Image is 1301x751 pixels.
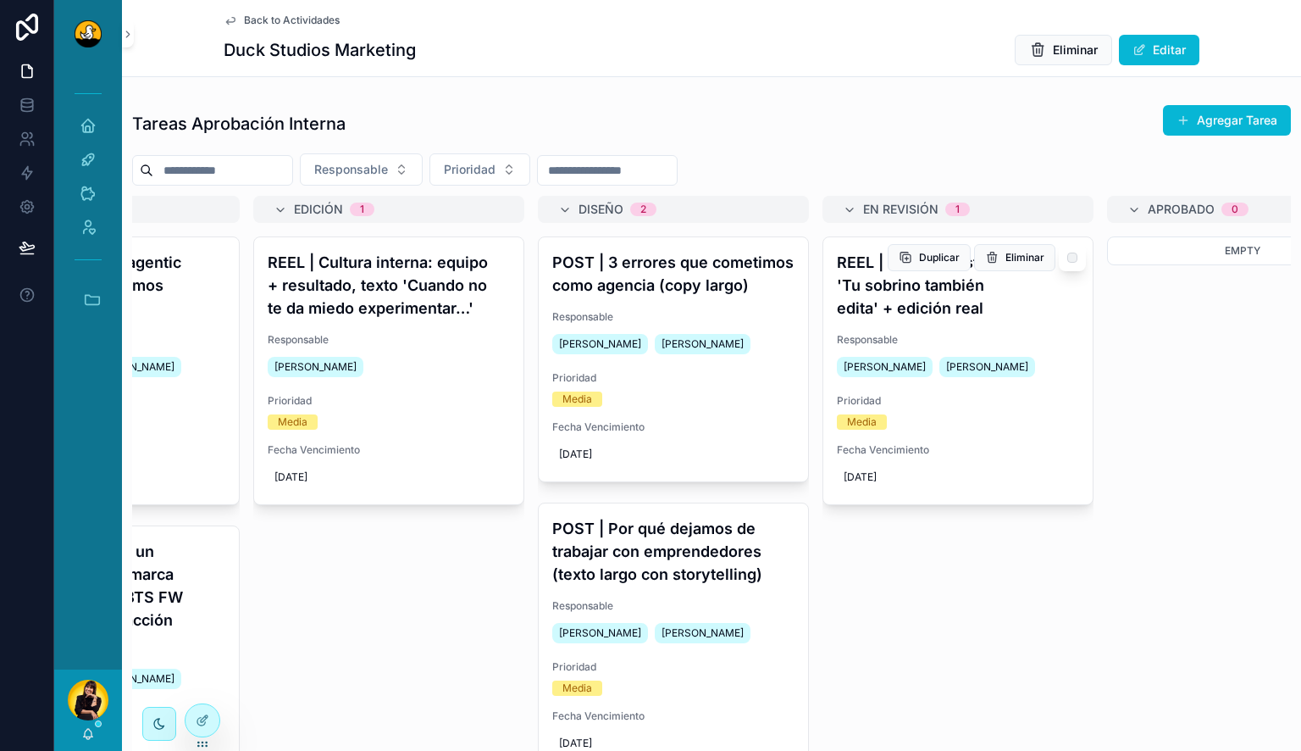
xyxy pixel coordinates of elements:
span: [PERSON_NAME] [92,672,174,686]
h4: POST | 3 errores que cometimos como agencia (copy largo) [552,251,794,297]
span: [DATE] [559,448,788,461]
button: Editar [1119,35,1199,65]
span: Diseño [579,201,623,218]
span: Responsable [268,333,510,347]
a: REEL | Cultura interna: equipo + resultado, texto 'Cuando no te da miedo experimentar…'Responsabl... [253,236,524,505]
button: Eliminar [974,244,1055,271]
span: Responsable [552,310,794,324]
div: 0 [1232,203,1238,216]
span: [PERSON_NAME] [662,337,744,351]
span: Responsable [837,333,1079,347]
div: Media [562,681,592,696]
h1: Duck Studios Marketing [224,38,416,62]
h4: REEL | Reel sarcástico: 'Tu sobrino también edita' + edición real [837,251,1079,320]
span: Aprobado [1148,201,1215,218]
div: 1 [360,203,364,216]
h1: Tareas Aprobación Interna [132,112,346,136]
span: [DATE] [274,470,503,484]
span: Responsable [314,161,388,178]
span: [PERSON_NAME] [559,337,641,351]
span: Fecha Vencimiento [268,443,510,457]
span: Responsable [552,599,794,613]
span: Prioridad [837,394,1079,408]
div: 2 [640,203,646,216]
span: Empty [1225,244,1260,257]
span: Prioridad [268,394,510,408]
button: Select Button [429,153,530,186]
a: POST | 3 errores que cometimos como agencia (copy largo)Responsable[PERSON_NAME][PERSON_NAME]Prio... [538,236,809,482]
span: Prioridad [552,660,794,674]
span: [PERSON_NAME] [946,360,1028,374]
span: Prioridad [552,371,794,385]
span: [PERSON_NAME] [559,626,641,640]
img: App logo [75,20,102,47]
span: [PERSON_NAME] [662,626,744,640]
div: Media [562,392,592,407]
span: En Revisión [863,201,938,218]
button: Eliminar [1015,35,1112,65]
button: Duplicar [888,244,971,271]
span: [DATE] [844,470,1072,484]
span: Fecha Vencimiento [552,709,794,723]
h4: REEL | Cultura interna: equipo + resultado, texto 'Cuando no te da miedo experimentar…' [268,251,510,320]
span: [DATE] [559,737,788,750]
span: [PERSON_NAME] [274,360,357,374]
span: Eliminar [1005,251,1044,264]
a: Back to Actividades [224,14,340,27]
span: Duplicar [919,251,960,264]
a: REEL | Reel sarcástico: 'Tu sobrino también edita' + edición realResponsable[PERSON_NAME][PERSON_... [822,236,1093,505]
span: Fecha Vencimiento [837,443,1079,457]
span: Eliminar [1053,42,1098,58]
div: scrollable content [54,68,122,348]
button: Agregar Tarea [1163,105,1291,136]
div: Media [278,414,307,430]
span: [PERSON_NAME] [92,360,174,374]
span: [PERSON_NAME] [844,360,926,374]
span: Fecha Vencimiento [552,420,794,434]
span: Prioridad [444,161,495,178]
span: Edición [294,201,343,218]
span: Back to Actividades [244,14,340,27]
div: 1 [955,203,960,216]
div: Media [847,414,877,430]
h4: POST | Por qué dejamos de trabajar con emprendedores (texto largo con storytelling) [552,517,794,586]
button: Select Button [300,153,423,186]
